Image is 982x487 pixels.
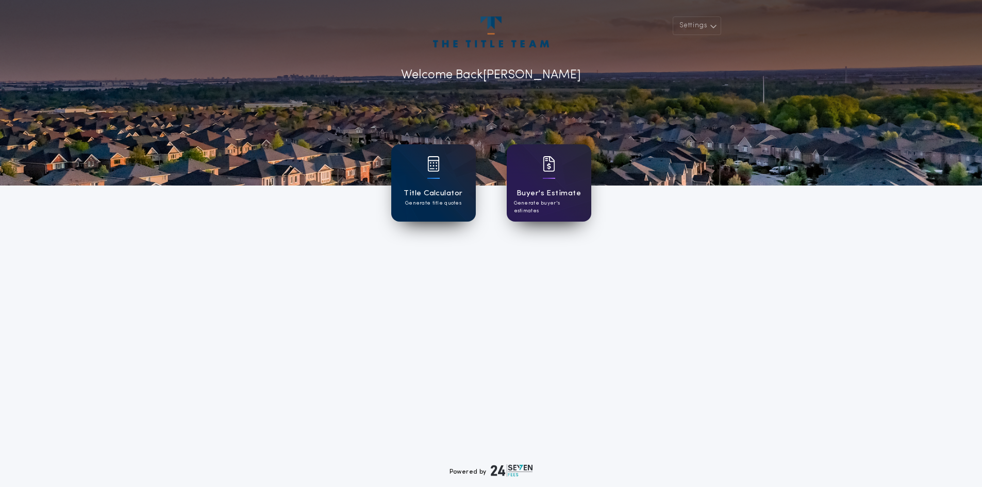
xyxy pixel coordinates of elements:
button: Settings [673,16,721,35]
img: logo [491,464,533,477]
p: Welcome Back [PERSON_NAME] [401,66,581,85]
p: Generate buyer's estimates [514,199,584,215]
img: card icon [543,156,555,172]
img: account-logo [433,16,548,47]
a: card iconBuyer's EstimateGenerate buyer's estimates [507,144,591,222]
h1: Title Calculator [404,188,462,199]
p: Generate title quotes [405,199,461,207]
div: Powered by [450,464,533,477]
a: card iconTitle CalculatorGenerate title quotes [391,144,476,222]
img: card icon [427,156,440,172]
h1: Buyer's Estimate [517,188,581,199]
